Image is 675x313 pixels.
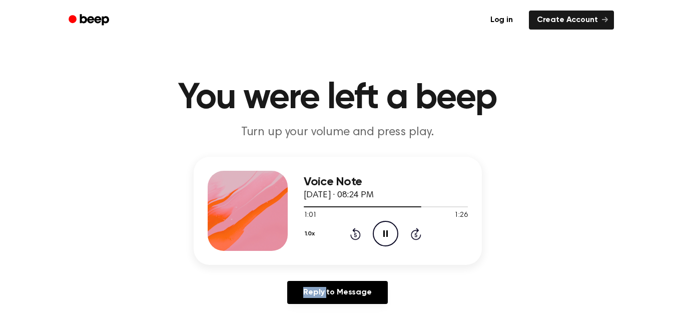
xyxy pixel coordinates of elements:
h3: Voice Note [304,175,468,189]
a: Beep [62,11,118,30]
span: 1:01 [304,210,317,221]
p: Turn up your volume and press play. [146,124,530,141]
span: [DATE] · 08:24 PM [304,191,374,200]
a: Create Account [529,11,614,30]
h1: You were left a beep [82,80,594,116]
a: Reply to Message [287,281,387,304]
a: Log in [480,9,523,32]
span: 1:26 [454,210,467,221]
button: 1.0x [304,225,319,242]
